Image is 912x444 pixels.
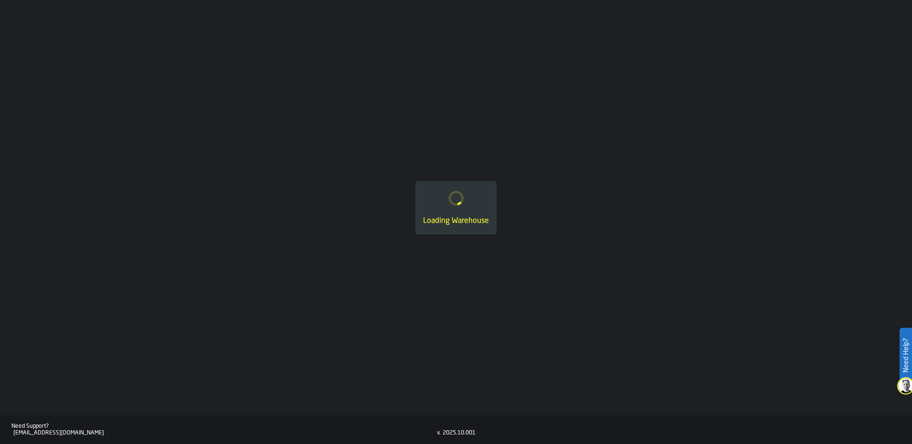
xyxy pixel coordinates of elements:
div: v. [437,430,441,436]
div: [EMAIL_ADDRESS][DOMAIN_NAME] [13,430,437,436]
div: Loading Warehouse [423,215,489,227]
a: Need Support?[EMAIL_ADDRESS][DOMAIN_NAME] [11,423,437,436]
div: 2025.10.001 [443,430,476,436]
div: Need Support? [11,423,437,430]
